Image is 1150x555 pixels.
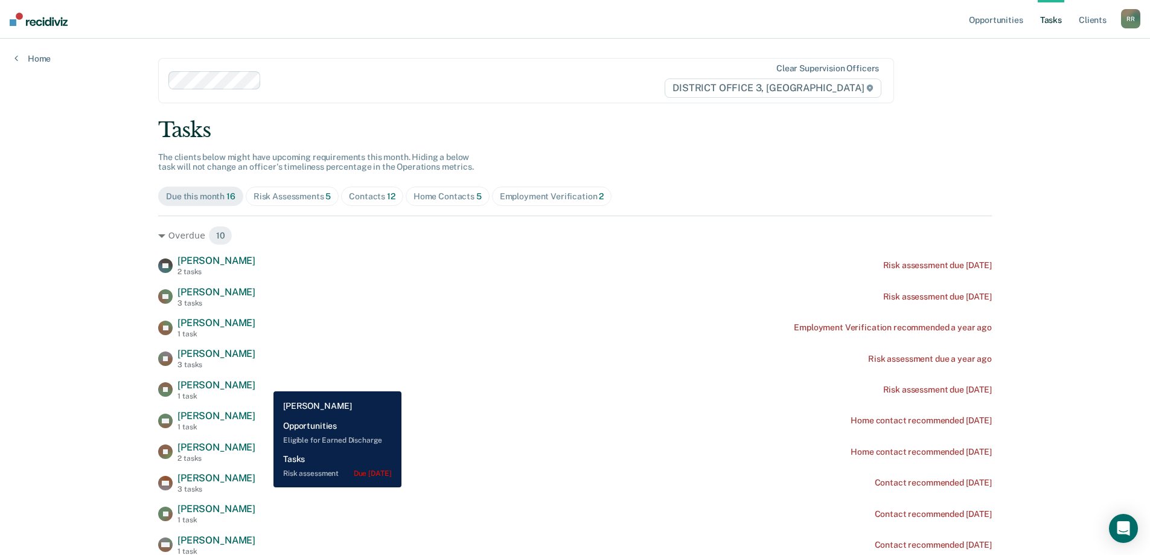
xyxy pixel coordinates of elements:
[776,63,879,74] div: Clear supervision officers
[1109,514,1138,543] div: Open Intercom Messenger
[177,392,255,400] div: 1 task
[177,410,255,422] span: [PERSON_NAME]
[794,322,992,333] div: Employment Verification recommended a year ago
[476,191,482,201] span: 5
[851,447,992,457] div: Home contact recommended [DATE]
[414,191,482,202] div: Home Contacts
[177,299,255,307] div: 3 tasks
[158,226,992,245] div: Overdue 10
[208,226,233,245] span: 10
[883,385,992,395] div: Risk assessment due [DATE]
[177,379,255,391] span: [PERSON_NAME]
[177,454,255,463] div: 2 tasks
[868,354,992,364] div: Risk assessment due a year ago
[875,478,992,488] div: Contact recommended [DATE]
[883,292,992,302] div: Risk assessment due [DATE]
[665,79,881,98] span: DISTRICT OFFICE 3, [GEOGRAPHIC_DATA]
[325,191,331,201] span: 5
[177,268,255,276] div: 2 tasks
[177,317,255,329] span: [PERSON_NAME]
[177,286,255,298] span: [PERSON_NAME]
[875,540,992,550] div: Contact recommended [DATE]
[254,191,331,202] div: Risk Assessments
[349,191,395,202] div: Contacts
[875,509,992,519] div: Contact recommended [DATE]
[1121,9,1140,28] button: RR
[177,361,255,369] div: 3 tasks
[599,191,604,201] span: 2
[851,415,992,426] div: Home contact recommended [DATE]
[226,191,235,201] span: 16
[177,485,255,493] div: 3 tasks
[14,53,51,64] a: Home
[177,423,255,431] div: 1 task
[158,118,992,143] div: Tasks
[177,330,255,338] div: 1 task
[387,191,395,201] span: 12
[177,472,255,484] span: [PERSON_NAME]
[177,255,255,266] span: [PERSON_NAME]
[177,503,255,515] span: [PERSON_NAME]
[500,191,604,202] div: Employment Verification
[177,348,255,359] span: [PERSON_NAME]
[158,152,474,172] span: The clients below might have upcoming requirements this month. Hiding a below task will not chang...
[177,534,255,546] span: [PERSON_NAME]
[177,441,255,453] span: [PERSON_NAME]
[177,516,255,524] div: 1 task
[10,13,68,26] img: Recidiviz
[166,191,235,202] div: Due this month
[883,260,992,271] div: Risk assessment due [DATE]
[1121,9,1140,28] div: R R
